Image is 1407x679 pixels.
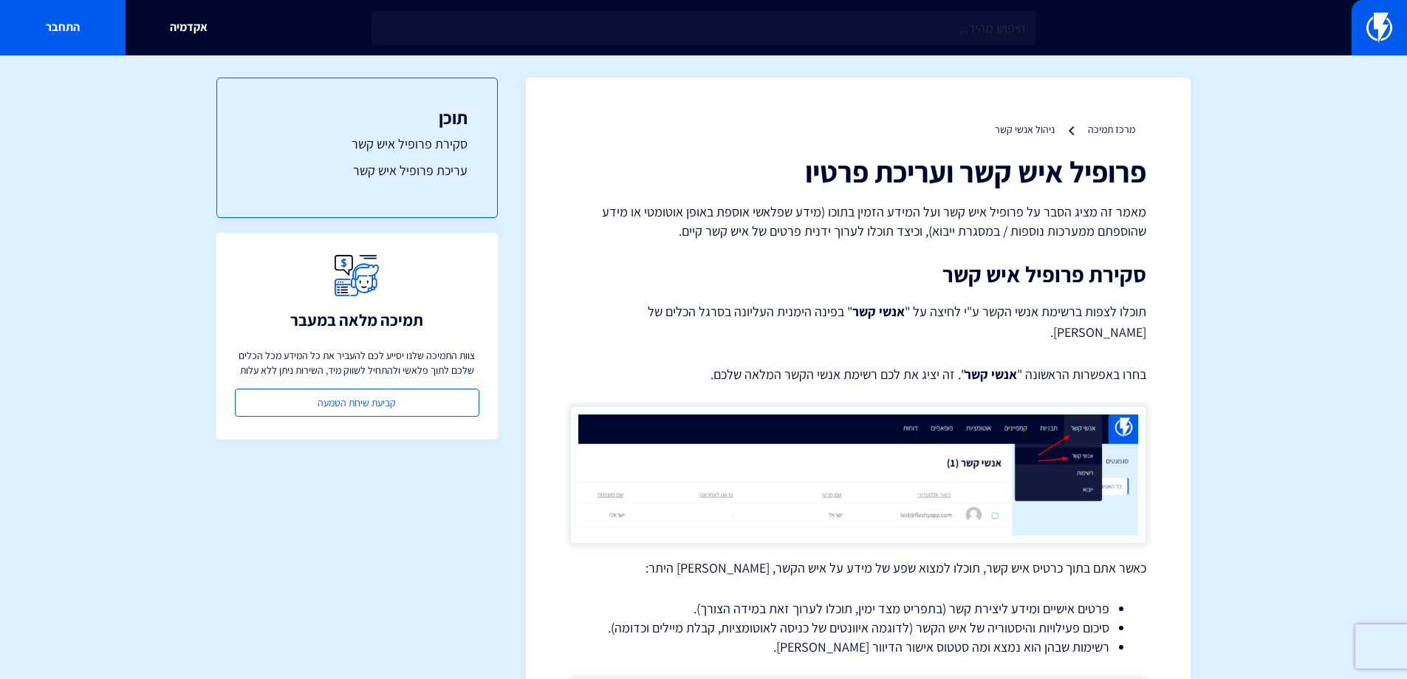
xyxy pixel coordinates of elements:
a: מרכז תמיכה [1088,123,1135,136]
li: רשימות שבהן הוא נמצא ומה סטטוס אישור הדיוור [PERSON_NAME]. [607,638,1109,657]
h3: תמיכה מלאה במעבר [290,311,423,329]
a: ניהול אנשי קשר [995,123,1055,136]
p: תוכלו לצפות ברשימת אנשי הקשר ע"י לחיצה על " " בפינה הימנית העליונה בסרגל הכלים של [PERSON_NAME]. [570,301,1146,343]
h1: פרופיל איש קשר ועריכת פרטיו [570,155,1146,188]
h2: סקירת פרופיל איש קשר [570,262,1146,287]
a: קביעת שיחת הטמעה [235,389,479,417]
p: צוות התמיכה שלנו יסייע לכם להעביר את כל המידע מכל הכלים שלכם לתוך פלאשי ולהתחיל לשווק מיד, השירות... [235,348,479,378]
a: סקירת פרופיל איש קשר [247,134,468,154]
p: כאשר אתם בתוך כרטיס איש קשר, תוכלו למצוא שפע של מידע על איש הקשר, [PERSON_NAME] היתר: [570,559,1146,578]
strong: אנשי קשר [852,303,905,320]
input: חיפוש מהיר... [372,11,1036,45]
strong: אנשי קשר [965,366,1017,383]
p: מאמר זה מציג הסבר על פרופיל איש קשר ועל המידע הזמין בתוכו (מידע שפלאשי אוספת באופן אוטומטי או מיד... [570,202,1146,240]
li: פרטים אישיים ומידע ליצירת קשר (בתפריט מצד ימין, תוכלו לערוך זאת במידה הצורך). [607,599,1109,618]
li: סיכום פעילויות והיסטוריה של איש הקשר (לדוגמה איוונטים של כניסה לאוטומציות, קבלת מיילים וכדומה). [607,618,1109,638]
p: בחרו באפשרות הראשונה " ". זה יציג את לכם רשימת אנשי הקשר המלאה שלכם. [570,365,1146,384]
a: עריכת פרופיל איש קשר [247,161,468,180]
h3: תוכן [247,108,468,127]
